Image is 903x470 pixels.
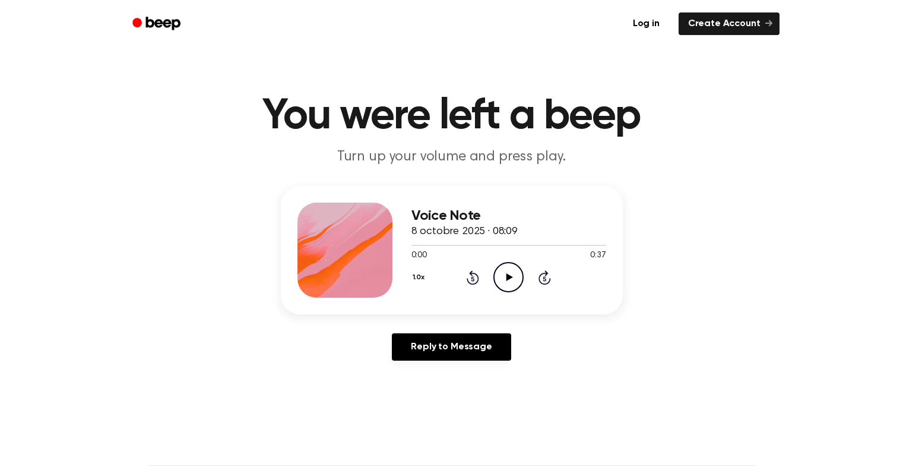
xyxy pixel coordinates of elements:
a: Log in [621,10,671,37]
span: 8 octobre 2025 · 08:09 [411,226,518,237]
span: 0:37 [590,250,606,262]
a: Reply to Message [392,333,511,361]
h1: You were left a beep [148,95,756,138]
a: Create Account [679,12,780,35]
a: Beep [124,12,191,36]
span: 0:00 [411,250,427,262]
button: 1.0x [411,267,429,288]
h3: Voice Note [411,208,606,224]
p: Turn up your volume and press play. [224,147,680,167]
